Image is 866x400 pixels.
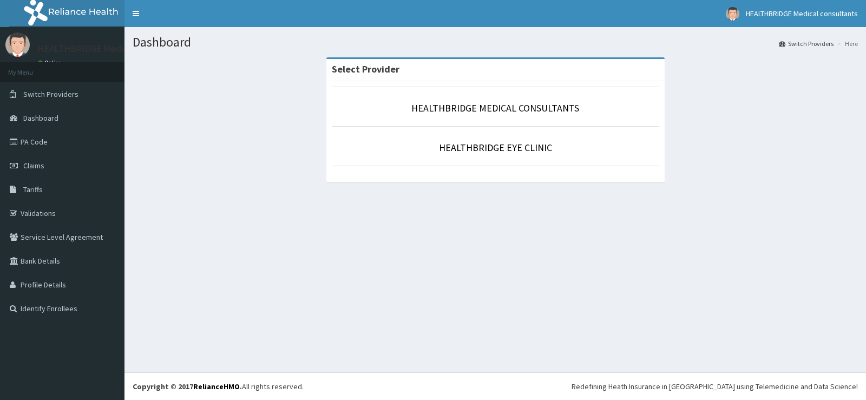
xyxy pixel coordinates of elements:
[133,382,242,391] strong: Copyright © 2017 .
[746,9,858,18] span: HEALTHBRIDGE Medical consultants
[572,381,858,392] div: Redefining Heath Insurance in [GEOGRAPHIC_DATA] using Telemedicine and Data Science!
[411,102,579,114] a: HEALTHBRIDGE MEDICAL CONSULTANTS
[23,113,58,123] span: Dashboard
[124,372,866,400] footer: All rights reserved.
[23,161,44,171] span: Claims
[835,39,858,48] li: Here
[726,7,739,21] img: User Image
[23,185,43,194] span: Tariffs
[38,59,64,67] a: Online
[439,141,552,154] a: HEALTHBRIDGE EYE CLINIC
[38,44,189,54] p: HEALTHBRIDGE Medical consultants
[779,39,834,48] a: Switch Providers
[193,382,240,391] a: RelianceHMO
[332,63,399,75] strong: Select Provider
[133,35,858,49] h1: Dashboard
[23,89,78,99] span: Switch Providers
[5,32,30,57] img: User Image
